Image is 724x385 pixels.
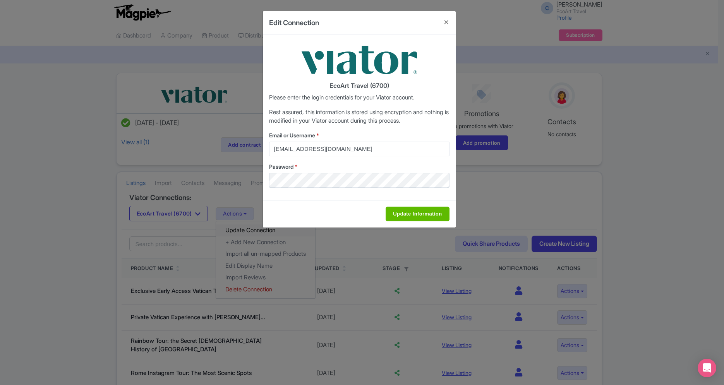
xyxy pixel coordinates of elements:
[269,163,293,170] span: Password
[698,359,716,377] div: Open Intercom Messenger
[269,108,449,125] p: Rest assured, this information is stored using encryption and nothing is modified in your Viator ...
[301,41,417,79] img: viator-9033d3fb01e0b80761764065a76b653a.png
[437,11,456,33] button: Close
[386,207,449,221] input: Update Information
[269,17,319,28] h4: Edit Connection
[269,82,449,89] h4: EcoArt Travel (6700)
[269,132,315,139] span: Email or Username
[269,93,449,102] p: Please enter the login credentials for your Viator account.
